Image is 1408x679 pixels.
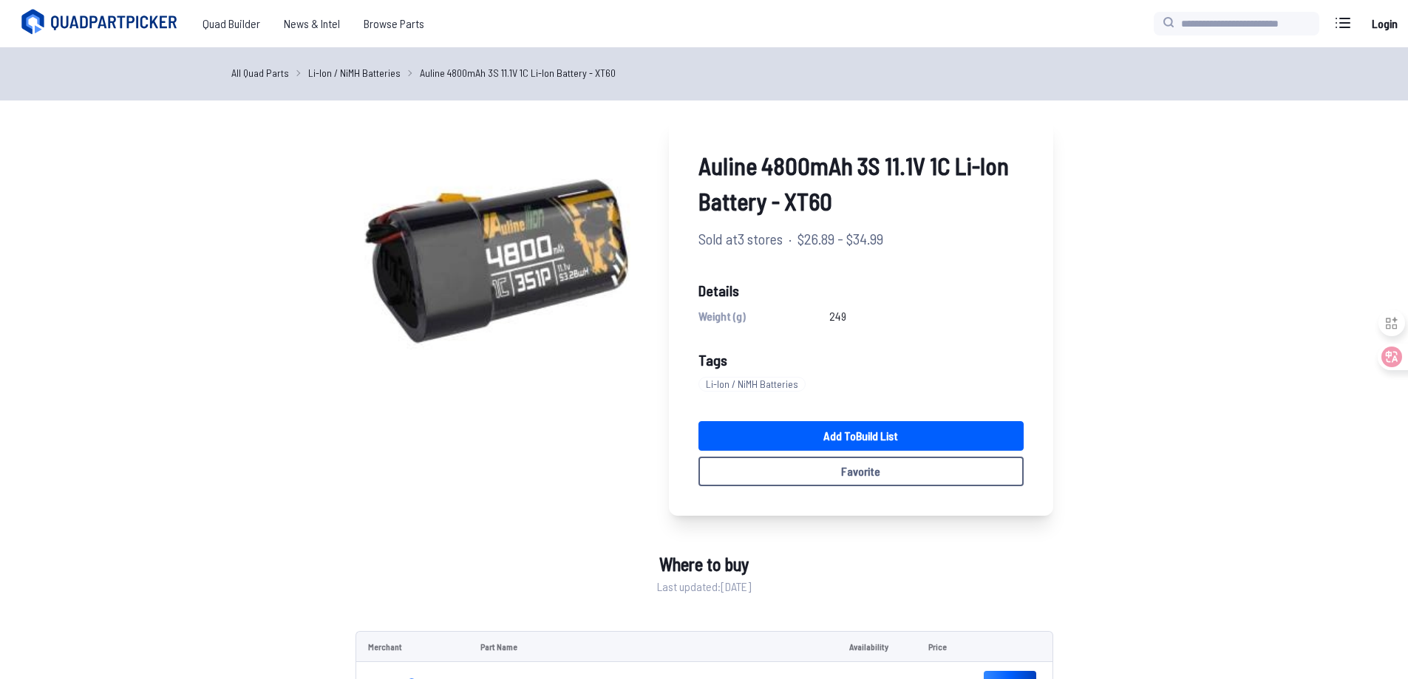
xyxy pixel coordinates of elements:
span: Weight (g) [698,307,746,325]
button: Favorite [698,457,1024,486]
a: Browse Parts [352,9,436,38]
td: Part Name [469,631,837,662]
a: Add toBuild List [698,421,1024,451]
span: · [789,228,792,250]
img: image [356,118,639,402]
span: 249 [829,307,846,325]
a: All Quad Parts [231,65,289,81]
span: Li-Ion / NiMH Batteries [698,377,806,392]
td: Price [916,631,972,662]
span: Where to buy [659,551,749,578]
span: Last updated: [DATE] [657,578,751,596]
span: Auline 4800mAh 3S 11.1V 1C Li-Ion Battery - XT60 [698,148,1024,219]
span: Sold at 3 stores [698,228,783,250]
a: Login [1367,9,1402,38]
a: Auline 4800mAh 3S 11.1V 1C Li-Ion Battery - XT60 [420,65,616,81]
td: Merchant [356,631,469,662]
span: Details [698,279,1024,301]
a: Quad Builder [191,9,272,38]
a: Li-Ion / NiMH Batteries [698,371,812,397]
a: Li-Ion / NiMH Batteries [308,65,401,81]
span: $26.89 - $34.99 [797,228,883,250]
a: News & Intel [272,9,352,38]
span: Tags [698,351,727,369]
td: Availability [837,631,916,662]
